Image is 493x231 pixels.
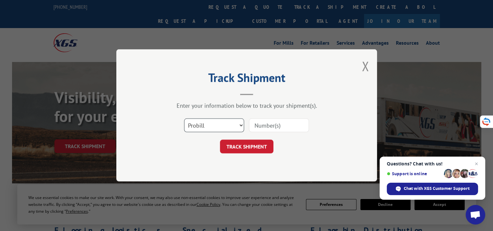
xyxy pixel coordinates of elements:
[362,57,369,75] button: Close modal
[472,160,480,168] span: Close chat
[249,119,309,132] input: Number(s)
[149,73,344,85] h2: Track Shipment
[387,161,478,166] span: Questions? Chat with us!
[466,205,485,224] div: Open chat
[404,186,470,192] span: Chat with XGS Customer Support
[149,102,344,110] div: Enter your information below to track your shipment(s).
[220,140,273,154] button: TRACK SHIPMENT
[387,183,478,195] div: Chat with XGS Customer Support
[387,171,442,176] span: Support is online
